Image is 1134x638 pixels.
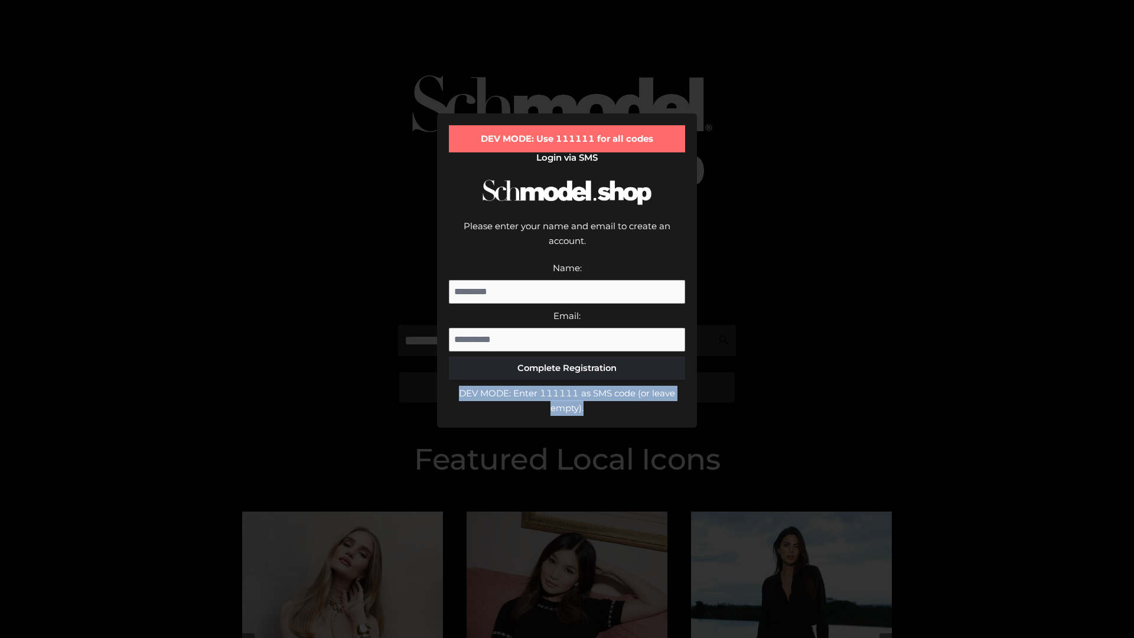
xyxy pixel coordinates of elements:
label: Email: [553,310,581,321]
div: DEV MODE: Enter 111111 as SMS code (or leave empty). [449,386,685,416]
h2: Login via SMS [449,152,685,163]
div: DEV MODE: Use 111111 for all codes [449,125,685,152]
img: Schmodel Logo [478,169,656,216]
button: Complete Registration [449,356,685,380]
div: Please enter your name and email to create an account. [449,219,685,261]
label: Name: [553,262,582,274]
